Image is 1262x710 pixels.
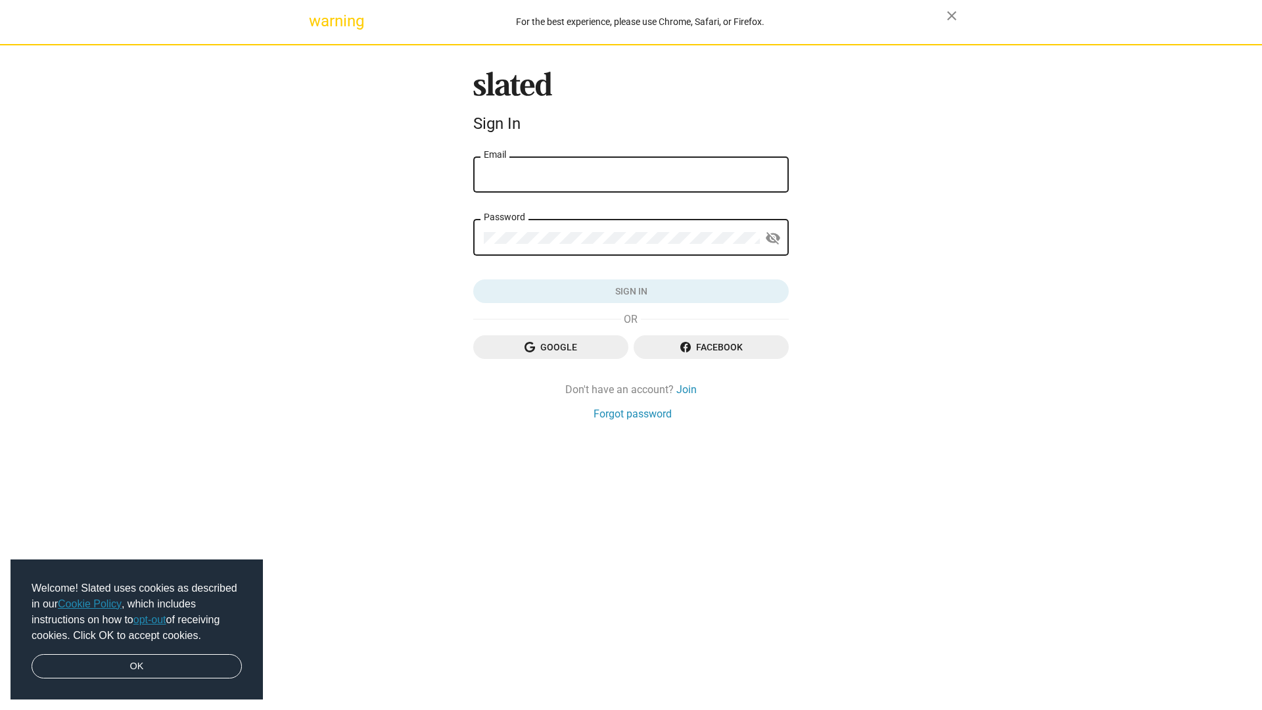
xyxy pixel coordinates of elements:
button: Facebook [634,335,789,359]
a: Forgot password [594,407,672,421]
mat-icon: warning [309,13,325,29]
mat-icon: visibility_off [765,228,781,248]
mat-icon: close [944,8,960,24]
div: cookieconsent [11,559,263,700]
button: Google [473,335,628,359]
span: Welcome! Slated uses cookies as described in our , which includes instructions on how to of recei... [32,580,242,644]
div: Don't have an account? [473,383,789,396]
a: dismiss cookie message [32,654,242,679]
span: Google [484,335,618,359]
sl-branding: Sign In [473,72,789,139]
a: Cookie Policy [58,598,122,609]
div: Sign In [473,114,789,133]
div: For the best experience, please use Chrome, Safari, or Firefox. [334,13,947,31]
a: opt-out [133,614,166,625]
span: Facebook [644,335,778,359]
a: Join [676,383,697,396]
button: Show password [760,225,786,252]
